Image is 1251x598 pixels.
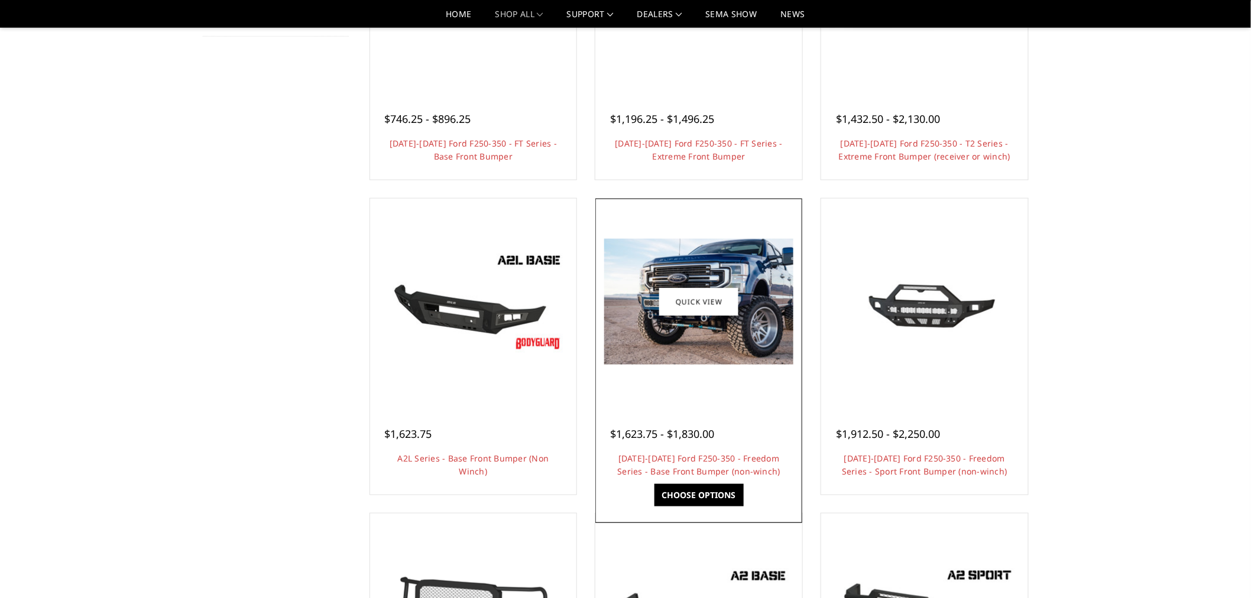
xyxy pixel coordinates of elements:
a: [DATE]-[DATE] Ford F250-350 - Freedom Series - Sport Front Bumper (non-winch) [842,453,1007,477]
a: Home [446,10,471,27]
a: [DATE]-[DATE] Ford F250-350 - FT Series - Extreme Front Bumper [615,138,783,162]
a: A2L Series - Base Front Bumper (Non Winch) [398,453,549,477]
a: News [780,10,805,27]
a: Quick view [659,288,738,316]
span: $1,623.75 [385,427,432,441]
a: shop all [495,10,543,27]
a: Support [567,10,614,27]
span: $1,912.50 - $2,250.00 [836,427,940,441]
a: [DATE]-[DATE] Ford F250-350 - T2 Series - Extreme Front Bumper (receiver or winch) [839,138,1010,162]
a: 2017-2022 Ford F250-350 - Freedom Series - Sport Front Bumper (non-winch) 2017-2022 Ford F250-350... [824,201,1025,402]
a: [DATE]-[DATE] Ford F250-350 - FT Series - Base Front Bumper [390,138,557,162]
a: A2L Series - Base Front Bumper (Non Winch) A2L Series - Base Front Bumper (Non Winch) [373,201,574,402]
img: 2017-2022 Ford F250-350 - Freedom Series - Base Front Bumper (non-winch) [604,239,793,365]
a: SEMA Show [705,10,757,27]
a: Dealers [637,10,682,27]
a: Choose Options [654,484,744,506]
span: $746.25 - $896.25 [385,112,471,126]
span: $1,196.25 - $1,496.25 [610,112,714,126]
span: $1,432.50 - $2,130.00 [836,112,940,126]
a: [DATE]-[DATE] Ford F250-350 - Freedom Series - Base Front Bumper (non-winch) [617,453,780,477]
iframe: Chat Widget [1192,541,1251,598]
a: 2017-2022 Ford F250-350 - Freedom Series - Base Front Bumper (non-winch) 2017-2022 Ford F250-350 ... [598,201,799,402]
span: $1,623.75 - $1,830.00 [610,427,714,441]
